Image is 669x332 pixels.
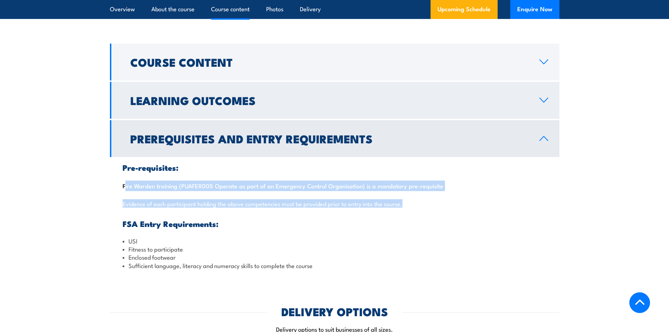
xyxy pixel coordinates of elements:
[281,306,388,316] h2: DELIVERY OPTIONS
[130,57,528,67] h2: Course Content
[123,261,547,269] li: Sufficient language, literacy and numeracy skills to complete the course
[123,200,547,207] p: Evidence of each participant holding the above competencies must be provided prior to entry into ...
[123,237,547,245] li: USI
[123,163,547,171] h3: Pre-requisites:
[130,95,528,105] h2: Learning Outcomes
[110,44,559,80] a: Course Content
[110,82,559,119] a: Learning Outcomes
[123,253,547,261] li: Enclosed footwear
[123,220,547,228] h3: FSA Entry Requirements:
[110,157,559,276] div: Fire Warden training (PUAFER005 Operate as part of an Emergency Control Organisation) is a mandat...
[110,120,559,157] a: Prerequisites and Entry Requirements
[130,134,528,143] h2: Prerequisites and Entry Requirements
[123,245,547,253] li: Fitness to participate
